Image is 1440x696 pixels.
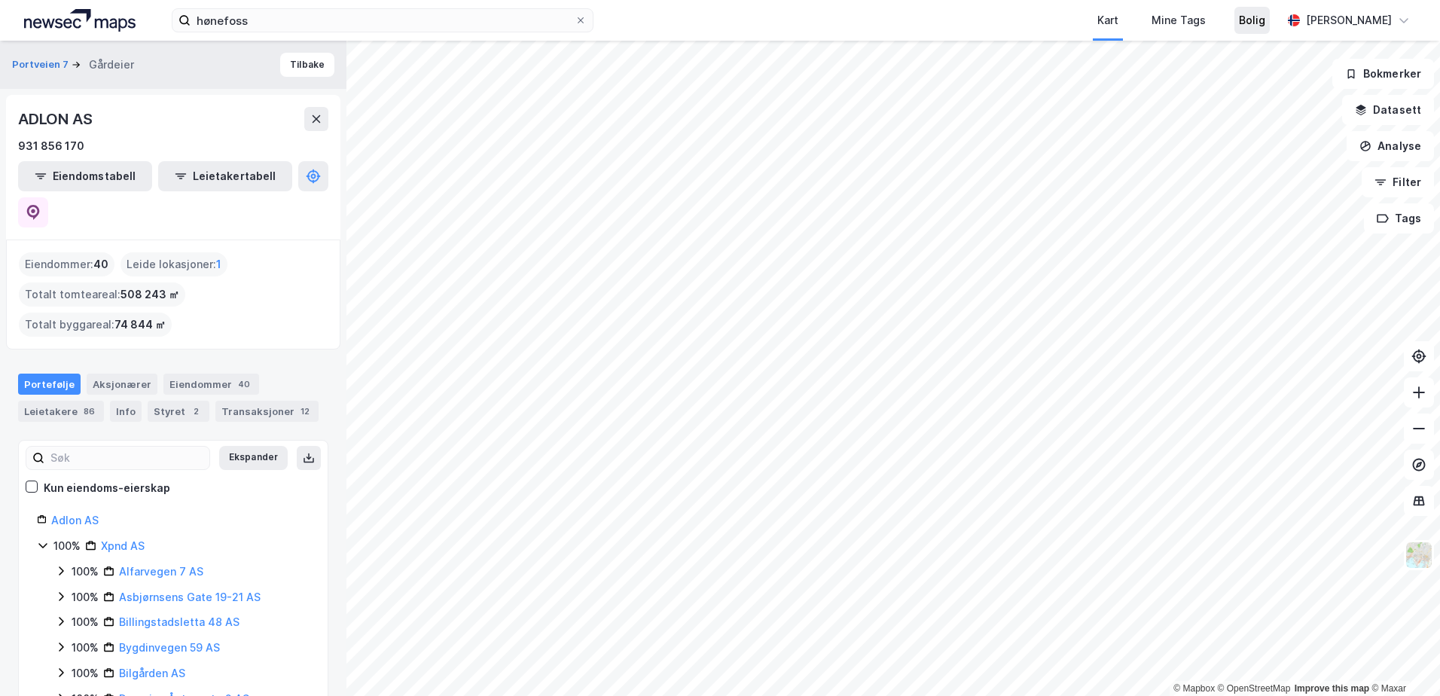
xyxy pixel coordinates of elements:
button: Tilbake [280,53,334,77]
a: Xpnd AS [101,539,145,552]
div: Styret [148,401,209,422]
div: Kun eiendoms-eierskap [44,479,170,497]
div: Mine Tags [1152,11,1206,29]
div: Bolig [1239,11,1265,29]
button: Tags [1364,203,1434,234]
button: Portveien 7 [12,57,72,72]
a: Mapbox [1173,683,1215,694]
div: 100% [72,639,99,657]
a: Bilgården AS [119,667,185,679]
a: Bygdinvegen 59 AS [119,641,220,654]
div: Totalt tomteareal : [19,282,185,307]
div: 100% [72,664,99,682]
button: Leietakertabell [158,161,292,191]
div: 100% [53,537,81,555]
button: Analyse [1347,131,1434,161]
div: 12 [297,404,313,419]
div: 100% [72,613,99,631]
div: Aksjonærer [87,374,157,395]
a: Improve this map [1295,683,1369,694]
span: 40 [93,255,108,273]
button: Bokmerker [1332,59,1434,89]
div: Transaksjoner [215,401,319,422]
div: 100% [72,588,99,606]
div: 2 [188,404,203,419]
div: 931 856 170 [18,137,84,155]
a: Adlon AS [51,514,99,527]
iframe: Chat Widget [1365,624,1440,696]
div: [PERSON_NAME] [1306,11,1392,29]
a: Asbjørnsens Gate 19-21 AS [119,591,261,603]
input: Søk [44,447,209,469]
div: Info [110,401,142,422]
span: 1 [216,255,221,273]
div: Eiendommer [163,374,259,395]
div: ADLON AS [18,107,95,131]
a: OpenStreetMap [1218,683,1291,694]
div: 40 [235,377,253,392]
input: Søk på adresse, matrikkel, gårdeiere, leietakere eller personer [191,9,575,32]
div: Gårdeier [89,56,134,74]
button: Ekspander [219,446,288,470]
div: Eiendommer : [19,252,114,276]
div: Leietakere [18,401,104,422]
button: Filter [1362,167,1434,197]
div: 100% [72,563,99,581]
div: Totalt byggareal : [19,313,172,337]
div: 86 [81,404,98,419]
span: 74 844 ㎡ [114,316,166,334]
div: Leide lokasjoner : [121,252,227,276]
span: 508 243 ㎡ [121,285,179,304]
a: Alfarvegen 7 AS [119,565,203,578]
button: Datasett [1342,95,1434,125]
div: Portefølje [18,374,81,395]
div: Kart [1097,11,1118,29]
a: Billingstadsletta 48 AS [119,615,239,628]
img: Z [1405,541,1433,569]
img: logo.a4113a55bc3d86da70a041830d287a7e.svg [24,9,136,32]
div: Kontrollprogram for chat [1365,624,1440,696]
button: Eiendomstabell [18,161,152,191]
